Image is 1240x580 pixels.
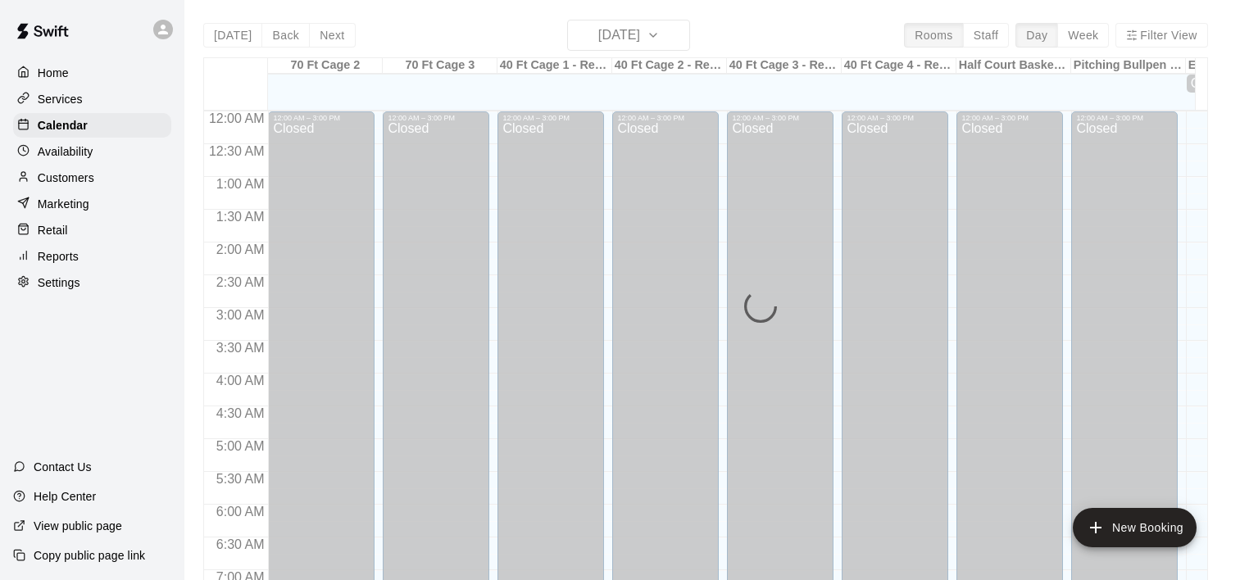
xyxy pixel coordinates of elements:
[13,244,171,269] a: Reports
[212,308,269,322] span: 3:00 AM
[497,58,612,74] div: 40 Ft Cage 1 - Retractable
[34,518,122,534] p: View public page
[502,114,599,122] div: 12:00 AM – 3:00 PM
[212,472,269,486] span: 5:30 AM
[212,439,269,453] span: 5:00 AM
[727,58,842,74] div: 40 Ft Cage 3 - Retractable
[1073,508,1197,547] button: add
[212,341,269,355] span: 3:30 AM
[34,547,145,564] p: Copy public page link
[212,210,269,224] span: 1:30 AM
[273,114,370,122] div: 12:00 AM – 3:00 PM
[38,143,93,160] p: Availability
[34,488,96,505] p: Help Center
[13,192,171,216] a: Marketing
[212,275,269,289] span: 2:30 AM
[13,218,171,242] a: Retail
[1076,114,1173,122] div: 12:00 AM – 3:00 PM
[205,144,269,158] span: 12:30 AM
[13,270,171,295] a: Settings
[212,374,269,387] span: 4:00 AM
[38,222,68,238] p: Retail
[38,170,94,186] p: Customers
[842,58,956,74] div: 40 Ft Cage 4 - Retractable
[212,177,269,191] span: 1:00 AM
[212,242,269,256] span: 2:00 AM
[388,114,484,122] div: 12:00 AM – 3:00 PM
[38,248,79,265] p: Reports
[961,114,1058,122] div: 12:00 AM – 3:00 PM
[13,87,171,111] a: Services
[956,58,1071,74] div: Half Court Basketball Court
[38,65,69,81] p: Home
[205,111,269,125] span: 12:00 AM
[212,537,269,551] span: 6:30 AM
[732,114,829,122] div: 12:00 AM – 3:00 PM
[1071,58,1186,74] div: Pitching Bullpen - 70 Ft Cage 1 (NO HITTING ALLOWED)
[34,459,92,475] p: Contact Us
[38,117,88,134] p: Calendar
[13,165,171,190] a: Customers
[612,58,727,74] div: 40 Ft Cage 2 - Retractable
[13,113,171,138] a: Calendar
[38,274,80,291] p: Settings
[268,58,383,74] div: 70 Ft Cage 2
[212,406,269,420] span: 4:30 AM
[617,114,714,122] div: 12:00 AM – 3:00 PM
[13,61,171,85] a: Home
[383,58,497,74] div: 70 Ft Cage 3
[38,196,89,212] p: Marketing
[38,91,83,107] p: Services
[13,139,171,164] a: Availability
[847,114,943,122] div: 12:00 AM – 3:00 PM
[212,505,269,519] span: 6:00 AM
